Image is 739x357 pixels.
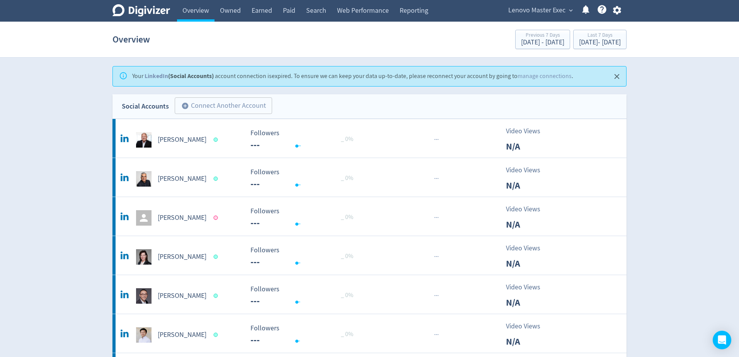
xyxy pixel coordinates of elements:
[247,168,363,189] svg: Followers ---
[434,213,436,223] span: ·
[122,101,169,112] div: Social Accounts
[436,135,437,144] span: ·
[214,177,220,181] span: Data last synced: 3 Sep 2025, 6:01am (AEST)
[434,135,436,144] span: ·
[713,331,731,349] div: Open Intercom Messenger
[136,132,152,148] img: Daryl Cromer undefined
[436,291,437,301] span: ·
[506,282,550,292] p: Video Views
[247,129,363,150] svg: Followers ---
[567,7,574,14] span: expand_more
[132,69,573,84] div: Your account connection is expired . To ensure we can keep your data up-to-date, please reconnect...
[181,102,189,110] span: add_circle
[247,246,363,267] svg: Followers ---
[436,252,437,262] span: ·
[112,314,627,353] a: George Toh undefined[PERSON_NAME] Followers --- Followers --- _ 0%···Video ViewsN/A
[506,139,550,153] p: N/A
[247,325,363,345] svg: Followers ---
[158,174,206,184] h5: [PERSON_NAME]
[341,135,353,143] span: _ 0%
[214,138,220,142] span: Data last synced: 3 Sep 2025, 12:43pm (AEST)
[112,158,627,197] a: Dilip Bhatia undefined[PERSON_NAME] Followers --- Followers --- _ 0%···Video ViewsN/A
[136,288,152,304] img: Eric Yu Hai undefined
[506,126,550,136] p: Video Views
[341,174,353,182] span: _ 0%
[506,165,550,175] p: Video Views
[521,39,564,46] div: [DATE] - [DATE]
[506,257,550,270] p: N/A
[437,252,439,262] span: ·
[112,236,627,275] a: Emily Ketchen undefined[PERSON_NAME] Followers --- Followers --- _ 0%···Video ViewsN/A
[214,255,220,259] span: Data last synced: 3 Sep 2025, 1:01am (AEST)
[436,330,437,340] span: ·
[434,252,436,262] span: ·
[214,216,220,220] span: Data last synced: 2 Sep 2025, 7:02pm (AEST)
[437,213,439,223] span: ·
[158,252,206,262] h5: [PERSON_NAME]
[508,4,565,17] span: Lenovo Master Exec
[515,30,570,49] button: Previous 7 Days[DATE] - [DATE]
[341,330,353,338] span: _ 0%
[158,135,206,144] h5: [PERSON_NAME]
[506,218,550,231] p: N/A
[136,249,152,265] img: Emily Ketchen undefined
[214,333,220,337] span: Data last synced: 3 Sep 2025, 11:02am (AEST)
[158,213,206,223] h5: [PERSON_NAME]
[175,97,272,114] button: Connect Another Account
[437,330,439,340] span: ·
[506,335,550,348] p: N/A
[145,72,168,80] a: LinkedIn
[506,243,550,253] p: Video Views
[518,72,572,80] a: manage connections
[247,286,363,306] svg: Followers ---
[506,178,550,192] p: N/A
[506,321,550,331] p: Video Views
[214,294,220,298] span: Data last synced: 3 Sep 2025, 2:02am (AEST)
[506,296,550,309] p: N/A
[506,4,575,17] button: Lenovo Master Exec
[112,119,627,158] a: Daryl Cromer undefined[PERSON_NAME] Followers --- Followers --- _ 0%···Video ViewsN/A
[573,30,627,49] button: Last 7 Days[DATE]- [DATE]
[341,213,353,221] span: _ 0%
[434,330,436,340] span: ·
[158,330,206,340] h5: [PERSON_NAME]
[437,135,439,144] span: ·
[112,27,150,52] h1: Overview
[169,99,272,114] a: Connect Another Account
[158,291,206,301] h5: [PERSON_NAME]
[579,39,621,46] div: [DATE] - [DATE]
[112,197,627,236] a: [PERSON_NAME] Followers --- Followers --- _ 0%···Video ViewsN/A
[579,32,621,39] div: Last 7 Days
[136,171,152,187] img: Dilip Bhatia undefined
[341,252,353,260] span: _ 0%
[112,275,627,314] a: Eric Yu Hai undefined[PERSON_NAME] Followers --- Followers --- _ 0%···Video ViewsN/A
[434,291,436,301] span: ·
[521,32,564,39] div: Previous 7 Days
[436,174,437,184] span: ·
[611,70,623,83] button: Close
[136,327,152,343] img: George Toh undefined
[247,207,363,228] svg: Followers ---
[437,291,439,301] span: ·
[436,213,437,223] span: ·
[145,72,214,80] strong: (Social Accounts)
[437,174,439,184] span: ·
[341,291,353,299] span: _ 0%
[434,174,436,184] span: ·
[506,204,550,214] p: Video Views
